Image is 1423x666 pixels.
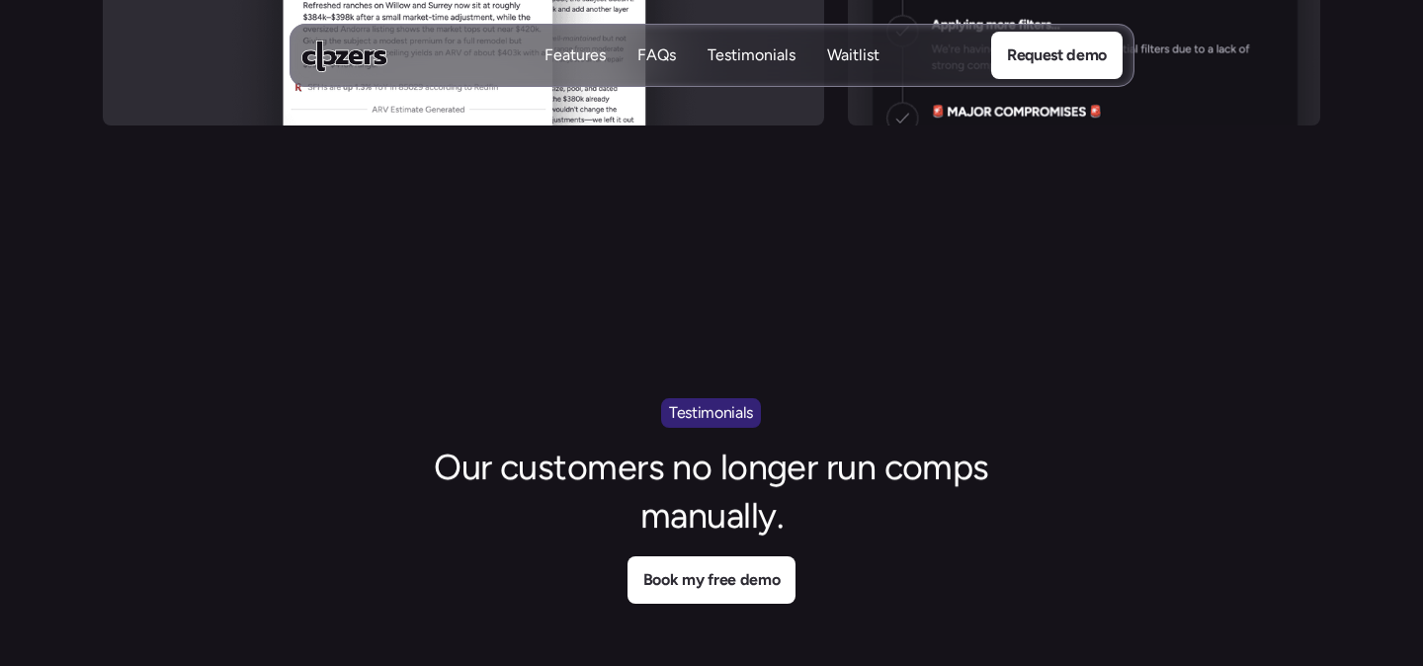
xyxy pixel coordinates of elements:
[637,66,676,88] p: FAQs
[544,44,606,66] p: Features
[643,567,781,593] p: Book my free demo
[628,556,796,604] a: Book my free demo
[1006,42,1106,68] p: Request demo
[637,44,676,66] p: FAQs
[708,44,795,66] p: Testimonials
[827,66,879,88] p: Waitlist
[990,32,1122,79] a: Request demo
[708,44,795,67] a: TestimonialsTestimonials
[376,444,1047,541] h2: Our customers no longer run comps manually.
[827,44,879,67] a: WaitlistWaitlist
[544,44,606,67] a: FeaturesFeatures
[827,44,879,66] p: Waitlist
[708,66,795,88] p: Testimonials
[669,400,753,426] p: Testimonials
[637,44,676,67] a: FAQsFAQs
[544,66,606,88] p: Features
